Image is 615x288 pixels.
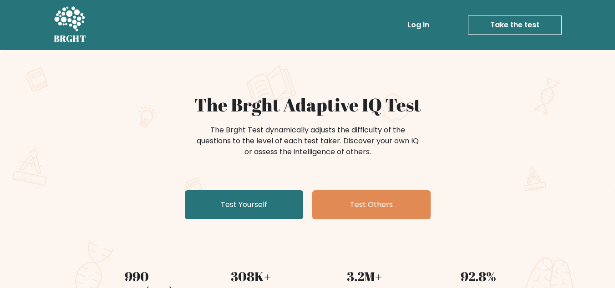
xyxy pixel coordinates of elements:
h1: The Brght Adaptive IQ Test [86,94,530,116]
a: Take the test [468,15,562,35]
div: 308K+ [199,267,302,286]
h5: BRGHT [54,33,86,44]
a: Log in [404,16,433,34]
a: Test Yourself [185,190,303,219]
div: The Brght Test dynamically adjusts the difficulty of the questions to the level of each test take... [194,125,422,157]
a: BRGHT [54,4,86,46]
a: Test Others [312,190,431,219]
div: 990 [86,267,188,286]
div: 3.2M+ [313,267,416,286]
div: 92.8% [427,267,530,286]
